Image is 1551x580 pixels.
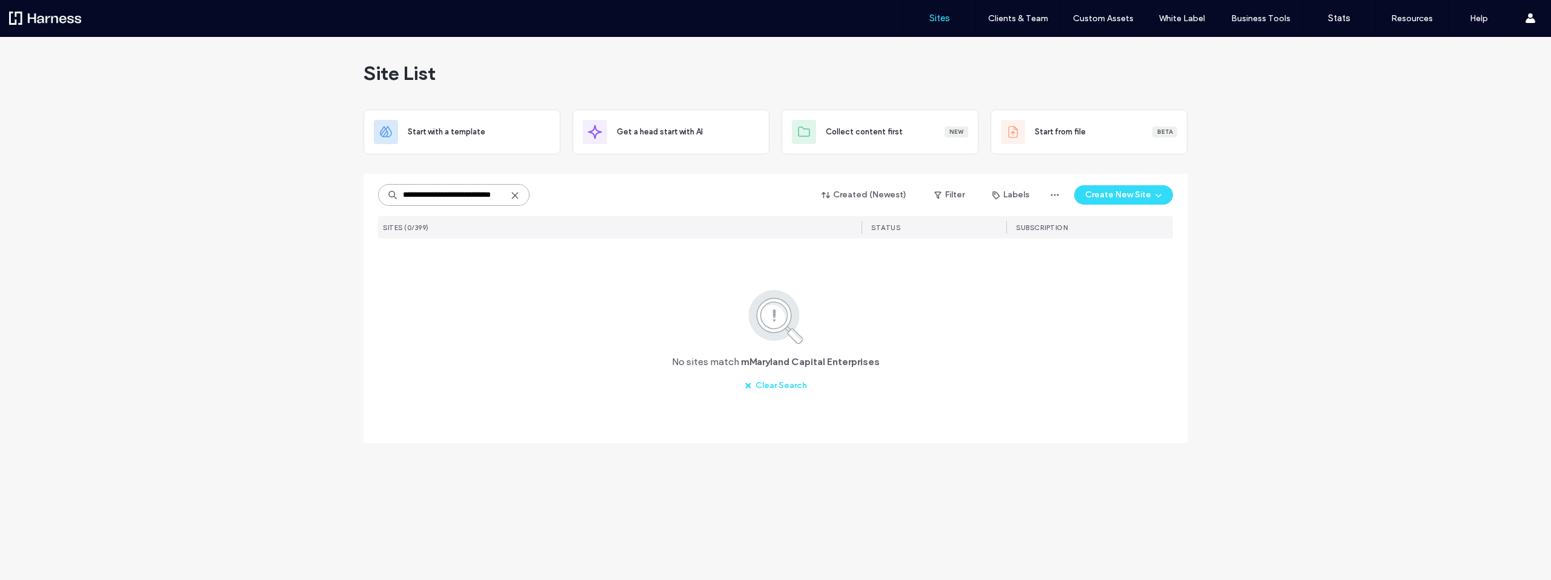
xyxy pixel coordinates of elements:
span: SUBSCRIPTION [1016,223,1068,232]
label: Clients & Team [988,13,1048,24]
div: Beta [1152,127,1177,137]
span: Collect content first [826,126,903,138]
label: Custom Assets [1073,13,1134,24]
span: mMaryland Capital Enterprises [741,355,880,369]
label: White Label [1159,13,1205,24]
span: Start from file [1035,126,1086,138]
label: Resources [1391,13,1433,24]
div: Start with a template [364,110,560,154]
div: Get a head start with AI [573,110,769,154]
span: Help [28,8,53,19]
div: Start from fileBeta [991,110,1187,154]
span: Site List [364,61,436,85]
img: search.svg [732,288,820,346]
button: Clear Search [734,376,818,395]
label: Stats [1328,13,1350,24]
button: Create New Site [1074,185,1173,205]
label: Business Tools [1231,13,1290,24]
button: Created (Newest) [811,185,917,205]
span: No sites match [672,355,739,369]
span: Get a head start with AI [617,126,703,138]
span: SITES (0/399) [383,223,429,232]
span: STATUS [871,223,900,232]
div: Collect content firstNew [782,110,978,154]
span: Start with a template [408,126,485,138]
button: Filter [922,185,977,205]
label: Help [1470,13,1488,24]
button: Labels [981,185,1040,205]
label: Sites [929,13,950,24]
div: New [945,127,968,137]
